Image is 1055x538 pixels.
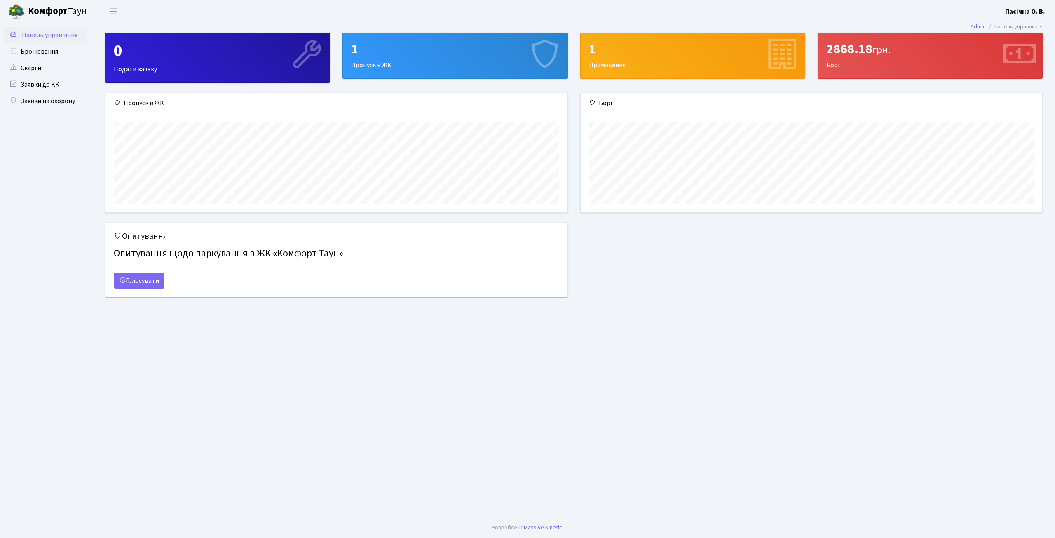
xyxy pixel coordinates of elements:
[22,31,77,40] span: Панель управління
[351,41,559,57] div: 1
[580,33,805,79] a: 1Приміщення
[105,33,330,82] div: Подати заявку
[4,27,87,43] a: Панель управління
[114,41,321,61] div: 0
[8,3,25,20] img: logo.png
[492,523,563,532] div: .
[28,5,68,18] b: Комфорт
[342,33,567,79] a: 1Пропуск в ЖК
[971,22,986,31] a: Admin
[872,43,890,57] span: грн.
[1005,7,1045,16] a: Пасічна О. В.
[28,5,87,19] span: Таун
[958,18,1055,35] nav: breadcrumb
[114,244,559,263] h4: Опитування щодо паркування в ЖК «Комфорт Таун»
[818,33,1042,78] div: Борг
[4,43,87,60] a: Бронювання
[986,22,1043,31] li: Панель управління
[826,41,1034,57] div: 2868.18
[114,231,559,241] h5: Опитування
[4,76,87,93] a: Заявки до КК
[4,93,87,109] a: Заявки на охорону
[103,5,124,18] button: Переключити навігацію
[581,33,805,78] div: Приміщення
[105,93,567,113] div: Пропуск в ЖК
[4,60,87,76] a: Скарги
[581,93,1043,113] div: Борг
[589,41,797,57] div: 1
[105,33,330,83] a: 0Подати заявку
[114,273,164,289] a: Голосувати
[343,33,567,78] div: Пропуск в ЖК
[492,523,524,532] a: Розроблено
[524,523,562,532] a: Massive Kinetic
